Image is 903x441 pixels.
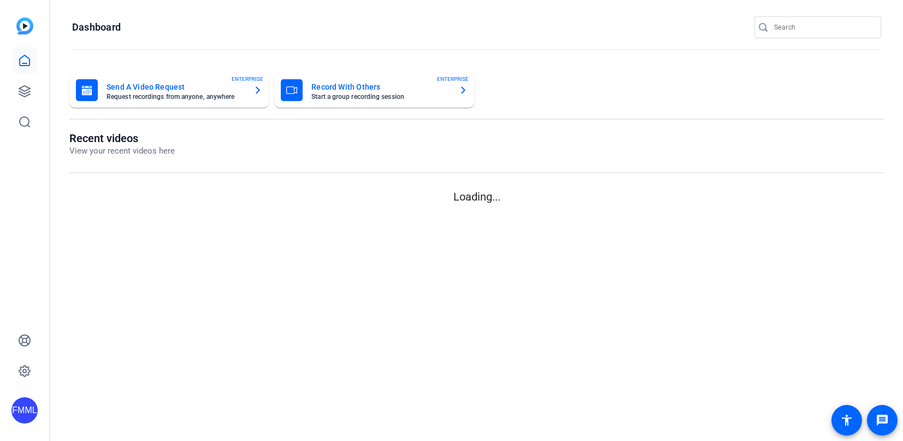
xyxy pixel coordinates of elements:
[840,414,853,427] mat-icon: accessibility
[69,189,884,205] p: Loading...
[16,17,33,34] img: blue-gradient.svg
[69,132,175,145] h1: Recent videos
[774,21,872,34] input: Search
[72,21,121,34] h1: Dashboard
[232,75,263,83] span: ENTERPRISE
[311,80,450,93] mat-card-title: Record With Others
[69,73,269,108] button: Send A Video RequestRequest recordings from anyone, anywhereENTERPRISE
[11,397,38,424] div: FMML
[311,93,450,100] mat-card-subtitle: Start a group recording session
[69,145,175,157] p: View your recent videos here
[274,73,474,108] button: Record With OthersStart a group recording sessionENTERPRISE
[437,75,469,83] span: ENTERPRISE
[107,93,245,100] mat-card-subtitle: Request recordings from anyone, anywhere
[876,414,889,427] mat-icon: message
[107,80,245,93] mat-card-title: Send A Video Request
